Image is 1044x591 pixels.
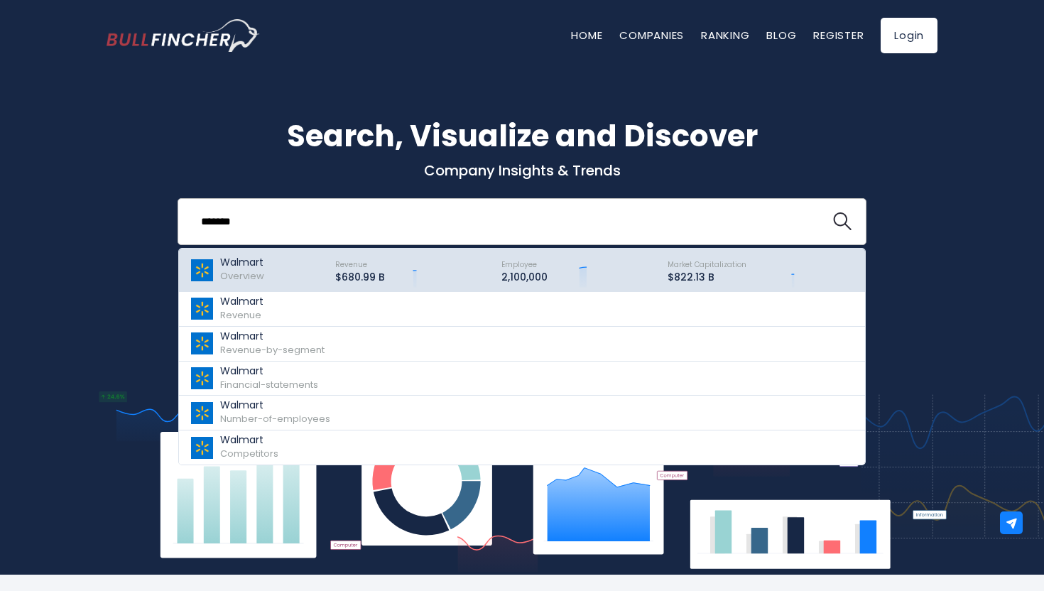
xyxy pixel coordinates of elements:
span: Market Capitalization [668,259,746,270]
a: Walmart Revenue [179,292,865,327]
p: $680.99 B [335,271,385,283]
span: Financial-statements [220,378,318,391]
a: Walmart Competitors [179,430,865,465]
img: search icon [833,212,852,231]
p: Walmart [220,295,263,308]
span: Employee [501,259,537,270]
h1: Search, Visualize and Discover [107,114,937,158]
p: Walmart [220,365,318,377]
p: Company Insights & Trends [107,161,937,180]
a: Companies [619,28,684,43]
p: Walmart [220,256,264,269]
a: Walmart Revenue-by-segment [179,327,865,362]
p: $822.13 B [668,271,746,283]
p: Walmart [220,434,278,446]
a: Login [881,18,937,53]
span: Overview [220,269,264,283]
a: Home [571,28,602,43]
span: Number-of-employees [220,412,330,425]
span: Revenue [220,308,261,322]
a: Register [813,28,864,43]
a: Walmart Overview Revenue $680.99 B Employee 2,100,000 Market Capitalization $822.13 B [179,249,865,292]
p: 2,100,000 [501,271,548,283]
a: Ranking [701,28,749,43]
span: Competitors [220,447,278,460]
img: Bullfincher logo [107,19,260,52]
span: Revenue [335,259,367,270]
p: What's trending [107,273,937,288]
p: Walmart [220,330,325,342]
a: Blog [766,28,796,43]
a: Go to homepage [107,19,259,52]
span: Revenue-by-segment [220,343,325,357]
p: Walmart [220,399,330,411]
a: Walmart Number-of-employees [179,396,865,430]
a: Walmart Financial-statements [179,362,865,396]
